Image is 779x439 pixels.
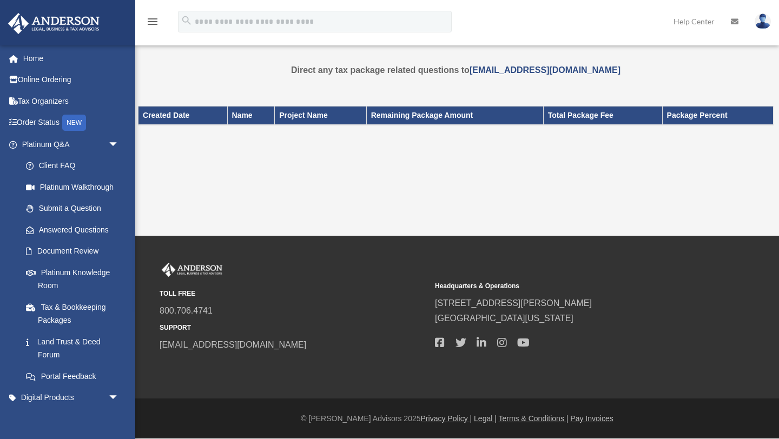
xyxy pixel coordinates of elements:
a: Document Review [15,241,135,262]
th: Project Name [275,107,366,125]
a: Digital Productsarrow_drop_down [8,387,135,409]
a: Platinum Knowledge Room [15,262,135,296]
a: Legal | [474,414,497,423]
img: Anderson Advisors Platinum Portal [5,13,103,34]
a: [STREET_ADDRESS][PERSON_NAME] [435,298,592,308]
a: menu [146,19,159,28]
i: search [181,15,193,26]
a: Home [8,48,135,69]
div: NEW [62,115,86,131]
a: Online Ordering [8,69,135,91]
small: TOLL FREE [160,288,427,300]
a: Pay Invoices [570,414,613,423]
i: menu [146,15,159,28]
a: Tax & Bookkeeping Packages [15,296,130,331]
a: Terms & Conditions | [499,414,569,423]
a: Answered Questions [15,219,135,241]
th: Total Package Fee [543,107,662,125]
a: Platinum Walkthrough [15,176,135,198]
a: [EMAIL_ADDRESS][DOMAIN_NAME] [160,340,306,349]
a: Client FAQ [15,155,135,177]
img: Anderson Advisors Platinum Portal [160,263,225,277]
span: arrow_drop_down [108,134,130,156]
a: [EMAIL_ADDRESS][DOMAIN_NAME] [470,65,620,75]
small: Headquarters & Operations [435,281,703,292]
a: Submit a Question [15,198,135,219]
th: Created Date [138,107,228,125]
strong: Direct any tax package related questions to [291,65,620,75]
a: Privacy Policy | [421,414,472,423]
th: Package Percent [662,107,773,125]
a: [GEOGRAPHIC_DATA][US_STATE] [435,314,573,323]
div: © [PERSON_NAME] Advisors 2025 [135,412,779,425]
img: User Pic [755,14,771,29]
small: SUPPORT [160,322,427,334]
a: Platinum Q&Aarrow_drop_down [8,134,135,155]
a: Tax Organizers [8,90,135,112]
a: 800.706.4741 [160,306,213,315]
span: arrow_drop_down [108,387,130,409]
a: Land Trust & Deed Forum [15,331,135,365]
th: Name [227,107,275,125]
a: Portal Feedback [15,365,135,387]
th: Remaining Package Amount [366,107,543,125]
a: Order StatusNEW [8,112,135,134]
